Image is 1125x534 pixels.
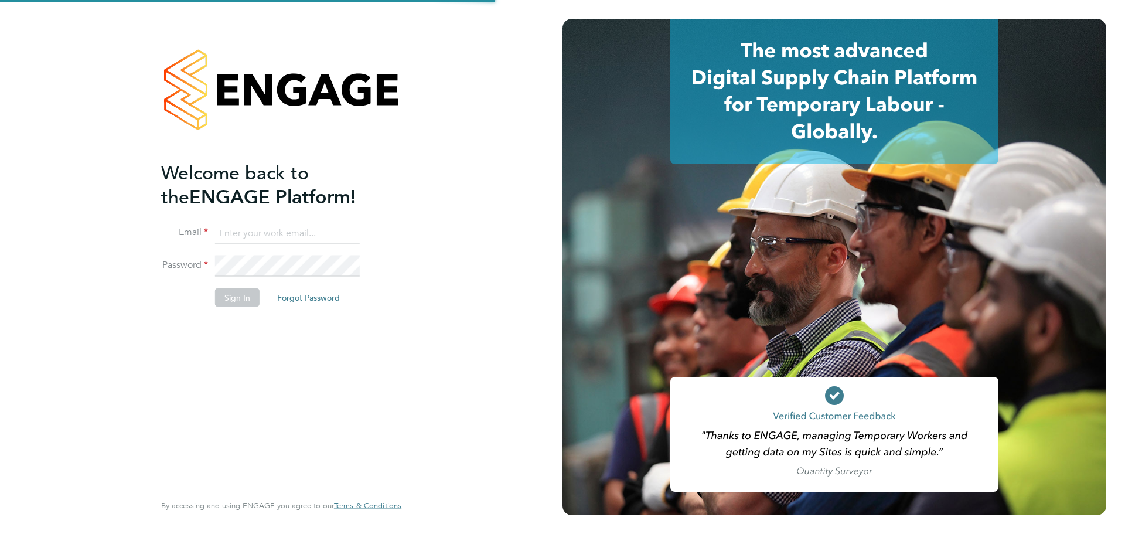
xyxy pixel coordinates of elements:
a: Terms & Conditions [334,501,401,511]
h2: ENGAGE Platform! [161,161,390,209]
span: Terms & Conditions [334,501,401,511]
label: Email [161,226,208,239]
span: By accessing and using ENGAGE you agree to our [161,501,401,511]
input: Enter your work email... [215,223,360,244]
button: Forgot Password [268,288,349,307]
button: Sign In [215,288,260,307]
span: Welcome back to the [161,161,309,208]
label: Password [161,259,208,271]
